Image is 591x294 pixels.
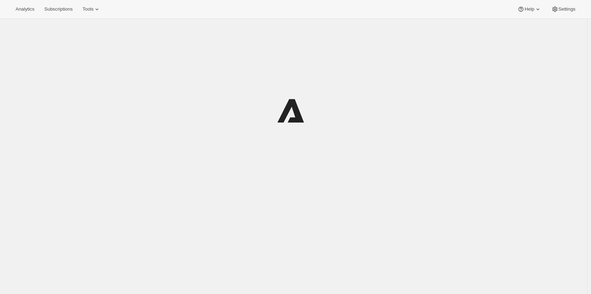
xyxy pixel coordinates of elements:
span: Tools [82,6,93,12]
button: Tools [78,4,105,14]
button: Help [513,4,545,14]
button: Subscriptions [40,4,77,14]
button: Analytics [11,4,39,14]
span: Settings [558,6,575,12]
span: Help [524,6,534,12]
span: Analytics [16,6,34,12]
button: Settings [547,4,580,14]
span: Subscriptions [44,6,73,12]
